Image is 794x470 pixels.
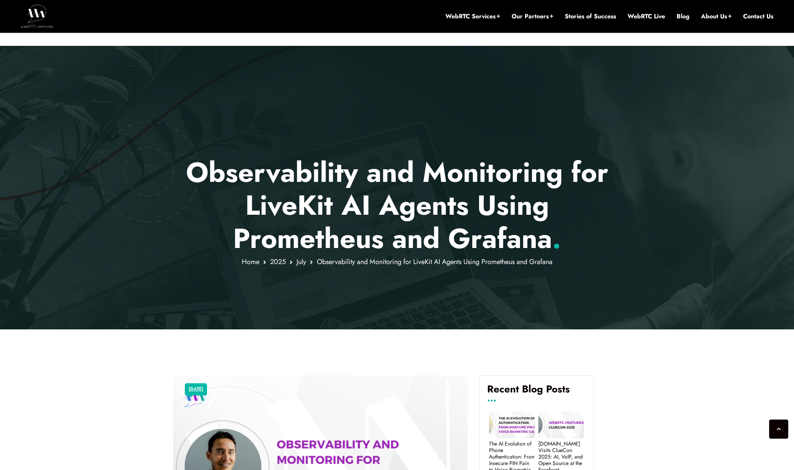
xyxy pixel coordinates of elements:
a: Contact Us [743,12,773,21]
img: WebRTC.ventures [21,5,53,28]
p: Observability and Monitoring for LiveKit AI Agents Using Prometheus and Grafana [173,156,621,255]
span: . [552,219,561,258]
a: Our Partners [512,12,553,21]
h4: Recent Blog Posts [487,383,586,401]
a: 2025 [270,257,286,267]
a: [DATE] [189,384,203,394]
a: Blog [677,12,690,21]
a: Home [242,257,259,267]
span: Observability and Monitoring for LiveKit AI Agents Using Prometheus and Grafana [317,257,553,267]
a: WebRTC Live [628,12,665,21]
a: WebRTC Services [445,12,500,21]
a: Stories of Success [565,12,616,21]
a: About Us [701,12,732,21]
a: July [297,257,306,267]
